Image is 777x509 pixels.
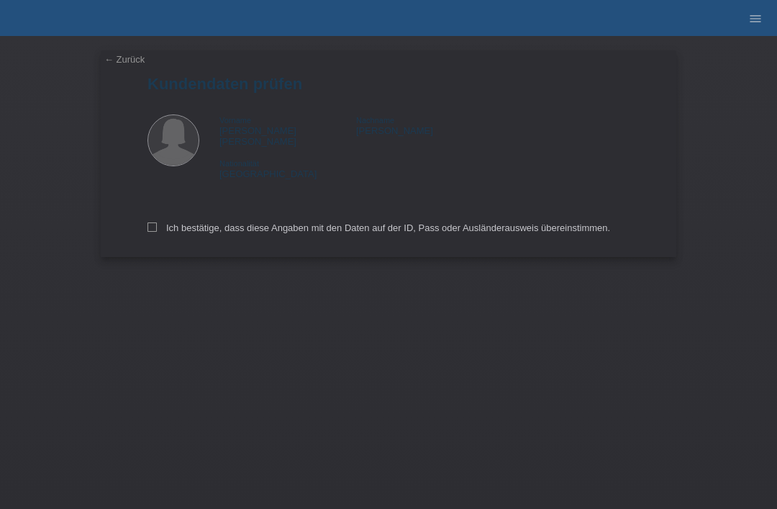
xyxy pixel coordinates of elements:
[104,54,145,65] a: ← Zurück
[741,14,770,22] a: menu
[219,158,356,179] div: [GEOGRAPHIC_DATA]
[219,116,251,125] span: Vorname
[748,12,763,26] i: menu
[356,116,394,125] span: Nachname
[356,114,493,136] div: [PERSON_NAME]
[219,159,259,168] span: Nationalität
[219,114,356,147] div: [PERSON_NAME] [PERSON_NAME]
[147,222,610,233] label: Ich bestätige, dass diese Angaben mit den Daten auf der ID, Pass oder Ausländerausweis übereinsti...
[147,75,630,93] h1: Kundendaten prüfen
